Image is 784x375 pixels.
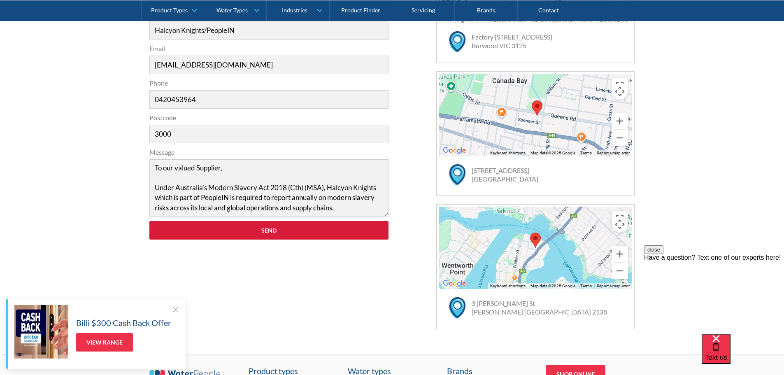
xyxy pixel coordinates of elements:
img: Billi $300 Cash Back Offer [14,305,68,359]
button: Toggle fullscreen view [612,78,628,94]
a: [STREET_ADDRESS][GEOGRAPHIC_DATA] [472,166,538,183]
img: map marker icon [449,297,465,318]
h5: Billi $300 Cash Back Offer [76,317,171,329]
a: Factory [STREET_ADDRESS]Burwood VIC 3125 [472,33,552,49]
button: Zoom in [612,246,628,262]
a: View Range [76,333,133,352]
img: map marker icon [449,164,465,185]
button: Toggle fullscreen view [612,211,628,227]
span: Map data ©2025 Google [530,151,575,155]
button: Keyboard shortcuts [490,283,526,289]
a: Report a map error [597,284,630,288]
span: Map data ©2025 Google [530,284,575,288]
button: Map camera controls [612,83,628,100]
a: Report a map error [597,18,630,22]
iframe: podium webchat widget prompt [644,245,784,344]
div: Water Types [216,7,248,14]
div: Product Types [151,7,188,14]
div: Map pin [530,233,541,248]
a: Report a map error [597,151,630,155]
a: Open this area in Google Maps (opens a new window) [441,145,468,156]
button: Keyboard shortcuts [490,150,526,156]
div: Map pin [532,100,542,116]
button: Map camera controls [612,216,628,233]
img: Google [441,278,468,289]
button: Zoom out [612,130,628,146]
a: Terms (opens in new tab) [580,284,592,288]
a: Open this area in Google Maps (opens a new window) [441,278,468,289]
span: Map data ©2025 Google [530,18,575,22]
a: Terms (opens in new tab) [580,18,592,22]
button: Zoom out [612,263,628,279]
img: Google [441,145,468,156]
img: map marker icon [449,31,465,52]
button: Zoom in [612,113,628,129]
input: Send [149,221,389,240]
label: Message [149,147,389,157]
a: Terms (opens in new tab) [580,151,592,155]
iframe: podium webchat widget bubble [702,334,784,375]
a: 3 [PERSON_NAME] St[PERSON_NAME] [GEOGRAPHIC_DATA] 2138 [472,299,607,316]
div: Industries [282,7,307,14]
label: Email [149,44,389,54]
label: Phone [149,78,389,88]
label: Postcode [149,113,389,123]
